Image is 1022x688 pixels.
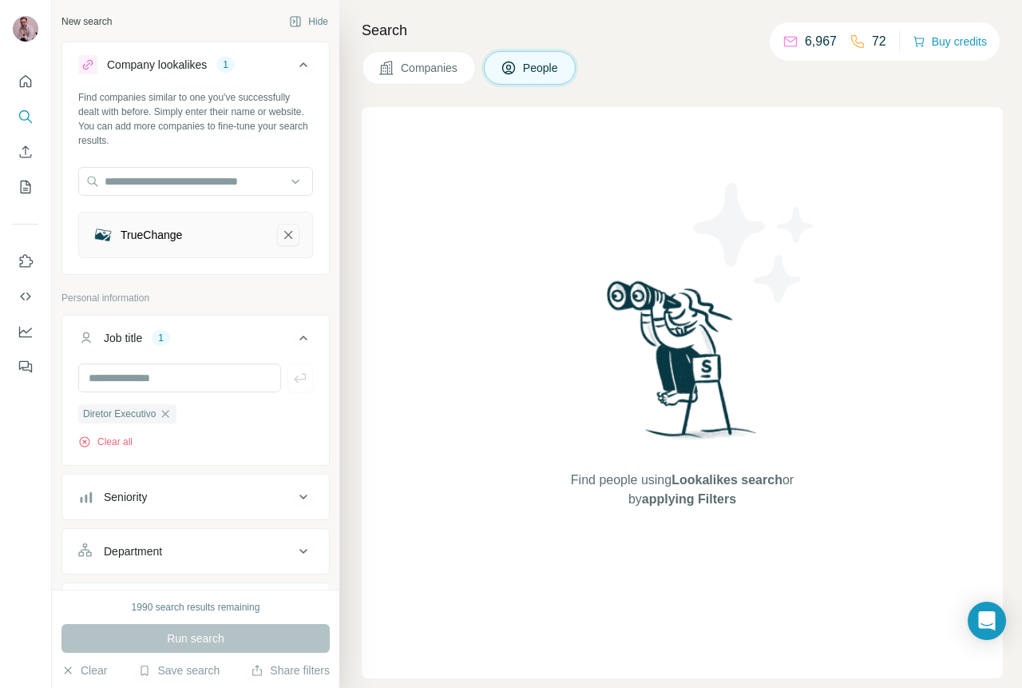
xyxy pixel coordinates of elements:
img: Avatar [13,16,38,42]
button: Personal location [62,587,329,625]
div: 1 [216,58,235,72]
span: Lookalikes search [671,473,782,487]
div: Find companies similar to one you've successfully dealt with before. Simply enter their name or w... [78,90,313,148]
div: Department [104,543,162,559]
div: Job title [104,330,142,346]
button: Clear [61,662,107,678]
button: Clear all [78,435,133,449]
button: Feedback [13,352,38,381]
button: Company lookalikes1 [62,46,329,90]
button: Job title1 [62,319,329,364]
button: Enrich CSV [13,137,38,166]
div: Open Intercom Messenger [968,602,1006,640]
p: 72 [872,32,886,51]
button: Use Surfe API [13,282,38,311]
img: TrueChange-logo [92,224,114,246]
button: Hide [278,10,339,34]
span: People [523,60,560,76]
button: Save search [138,662,220,678]
button: Department [62,532,329,571]
div: Company lookalikes [107,57,207,73]
p: Personal information [61,291,330,305]
button: Dashboard [13,317,38,346]
div: Seniority [104,489,147,505]
button: My lists [13,173,38,201]
button: Quick start [13,67,38,96]
div: TrueChange [121,227,182,243]
p: 6,967 [805,32,837,51]
button: TrueChange-remove-button [277,224,299,246]
span: Diretor Executivo [83,407,156,421]
button: Buy credits [913,30,987,53]
button: Use Surfe on LinkedIn [13,247,38,276]
div: New search [61,14,112,29]
button: Seniority [62,478,329,516]
img: Surfe Illustration - Woman searching with binoculars [600,276,766,455]
div: 1 [152,331,170,345]
span: Find people using or by [554,471,810,509]
button: Search [13,102,38,131]
div: 1990 search results remaining [132,600,260,614]
h4: Search [362,19,1003,42]
img: Surfe Illustration - Stars [683,171,826,315]
span: applying Filters [642,492,736,506]
button: Share filters [251,662,330,678]
span: Companies [401,60,459,76]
